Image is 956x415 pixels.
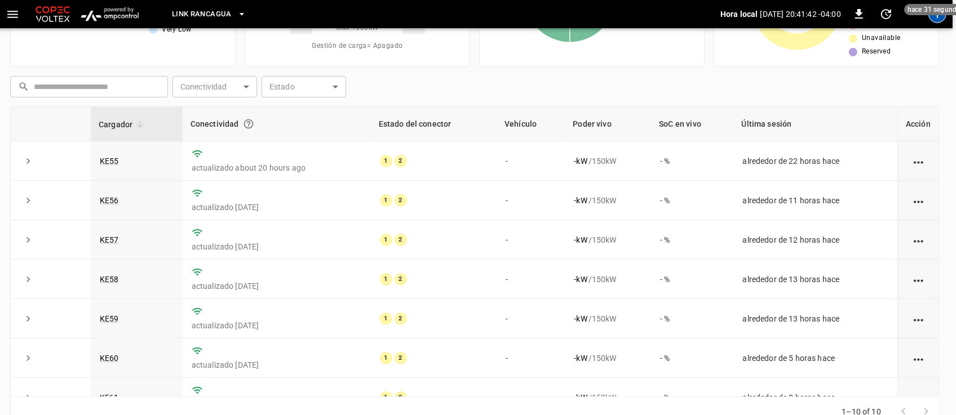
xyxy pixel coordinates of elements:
div: 2 [395,273,407,285]
div: action cell options [911,195,926,206]
p: actualizado [DATE] [192,280,362,292]
div: action cell options [911,392,926,403]
button: Link Rancagua [167,3,251,25]
td: - % [651,181,733,220]
div: 1 [380,194,392,207]
th: Poder vivo [565,107,651,141]
a: KE55 [100,157,119,166]
div: 1 [380,155,392,167]
td: alrededor de 13 horas hace [734,299,897,338]
div: 2 [395,391,407,404]
p: actualizado [DATE] [192,241,362,252]
p: - kW [574,392,587,403]
th: Acción [897,107,939,141]
div: 1 [380,313,392,325]
button: expand row [20,231,37,248]
p: - kW [574,195,587,206]
th: SoC en vivo [651,107,733,141]
button: set refresh interval [877,5,895,23]
div: 2 [395,313,407,325]
div: action cell options [911,352,926,364]
p: Hora local [720,8,758,20]
span: Cargador [99,118,147,131]
p: - kW [574,155,587,167]
a: KE61 [100,393,119,402]
div: Conectividad [191,114,363,134]
button: expand row [20,389,37,406]
div: / 150 kW [574,195,642,206]
p: actualizado [DATE] [192,359,362,371]
p: actualizado [DATE] [192,202,362,213]
td: alrededor de 13 horas hace [734,260,897,299]
a: KE59 [100,314,119,323]
td: alrededor de 11 horas hace [734,181,897,220]
div: / 150 kW [574,155,642,167]
button: expand row [20,350,37,367]
p: [DATE] 20:41:42 -04:00 [760,8,841,20]
div: / 150 kW [574,392,642,403]
span: Max. 1600 kW [336,23,378,34]
td: alrededor de 22 horas hace [734,141,897,181]
div: 1 [380,352,392,364]
td: - % [651,141,733,181]
span: Link Rancagua [172,8,232,21]
td: alrededor de 5 horas hace [734,338,897,378]
th: Estado del conector [371,107,497,141]
td: - % [651,338,733,378]
a: KE60 [100,354,119,363]
div: action cell options [911,155,926,167]
div: 2 [395,194,407,207]
span: Unavailable [862,33,900,44]
div: 1 [380,234,392,246]
p: - kW [574,274,587,285]
div: 1 [380,273,392,285]
div: 1 [380,391,392,404]
div: / 150 kW [574,313,642,324]
button: expand row [20,271,37,288]
img: ampcontrol.io logo [77,3,143,25]
td: - % [651,260,733,299]
button: expand row [20,192,37,209]
td: - [497,260,565,299]
div: action cell options [911,234,926,246]
td: - % [651,299,733,338]
span: Reserved [862,46,891,57]
div: / 150 kW [574,352,642,364]
button: Conexión entre el cargador y nuestro software. [238,114,259,134]
p: - kW [574,313,587,324]
th: Última sesión [734,107,897,141]
div: / 150 kW [574,234,642,246]
th: Vehículo [497,107,565,141]
td: - [497,181,565,220]
div: action cell options [911,274,926,285]
span: Very Low [162,24,191,35]
div: action cell options [911,313,926,324]
td: - [497,299,565,338]
a: KE57 [100,235,119,244]
a: KE56 [100,196,119,205]
p: - kW [574,234,587,246]
button: expand row [20,310,37,327]
a: KE58 [100,275,119,284]
div: 2 [395,352,407,364]
td: - % [651,220,733,260]
p: actualizado [DATE] [192,320,362,331]
td: alrededor de 12 horas hace [734,220,897,260]
span: Gestión de carga = Apagado [312,41,402,52]
td: - [497,141,565,181]
div: 2 [395,234,407,246]
td: - [497,220,565,260]
img: Customer Logo [33,3,72,25]
p: actualizado about 20 hours ago [192,162,362,173]
div: 2 [395,155,407,167]
p: - kW [574,352,587,364]
td: - [497,338,565,378]
div: / 150 kW [574,274,642,285]
button: expand row [20,153,37,169]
